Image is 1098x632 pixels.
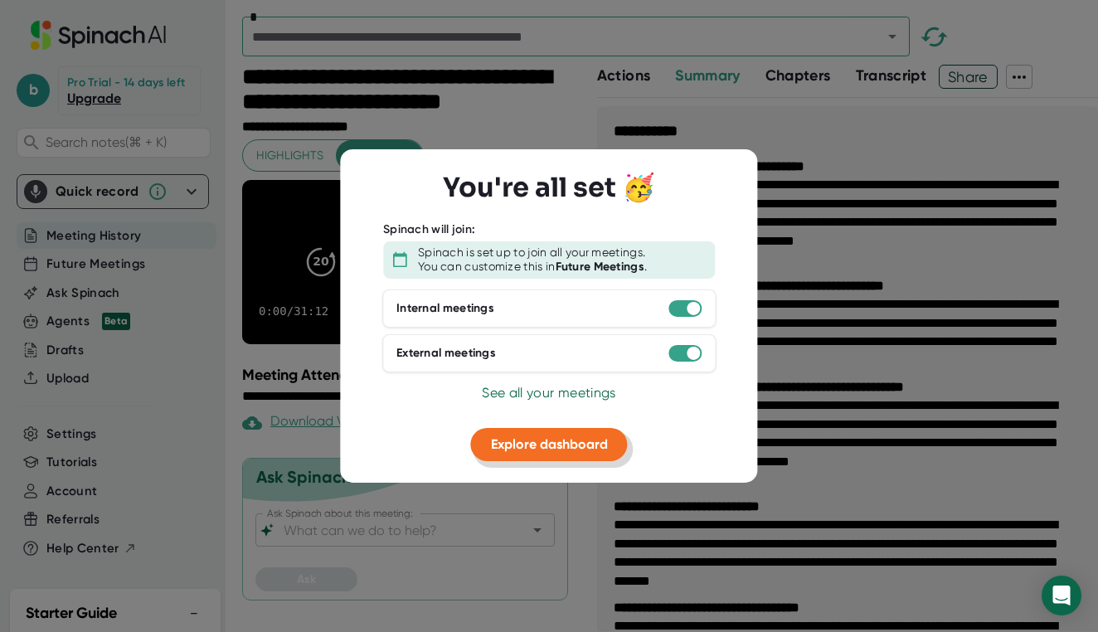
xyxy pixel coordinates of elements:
h3: You're all set 🥳 [443,172,655,203]
div: External meetings [396,346,496,361]
span: Explore dashboard [491,435,608,451]
div: Spinach will join: [383,222,475,237]
button: Explore dashboard [471,427,628,460]
span: See all your meetings [482,384,615,400]
div: Internal meetings [396,301,494,316]
b: Future Meetings [556,260,645,274]
button: See all your meetings [482,382,615,402]
div: Spinach is set up to join all your meetings. [418,245,645,260]
div: Open Intercom Messenger [1042,576,1081,615]
div: You can customize this in . [418,260,647,275]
